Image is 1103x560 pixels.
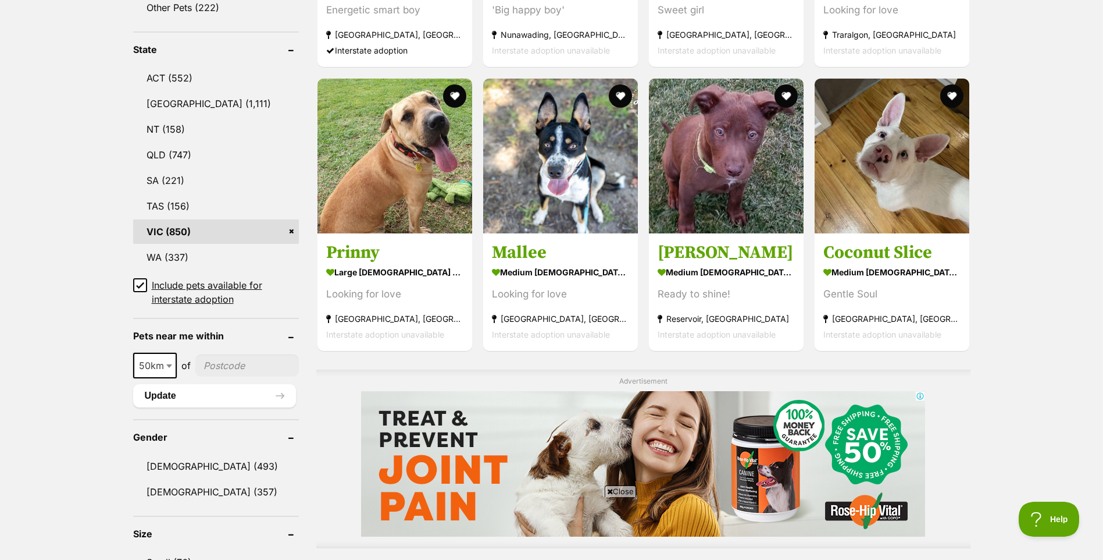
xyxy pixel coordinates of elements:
[133,384,296,407] button: Update
[133,529,299,539] header: Size
[492,27,629,43] strong: Nunawading, [GEOGRAPHIC_DATA]
[649,79,804,233] img: Miertjie - Australian Kelpie Dog
[133,432,299,442] header: Gender
[823,3,961,19] div: Looking for love
[133,117,299,141] a: NT (158)
[133,245,299,270] a: WA (337)
[483,233,638,351] a: Mallee medium [DEMOGRAPHIC_DATA] Dog Looking for love [GEOGRAPHIC_DATA], [GEOGRAPHIC_DATA] Inters...
[1019,502,1080,537] iframe: Help Scout Beacon - Open
[492,242,629,264] h3: Mallee
[133,66,299,90] a: ACT (552)
[133,331,299,341] header: Pets near me within
[492,264,629,281] strong: medium [DEMOGRAPHIC_DATA] Dog
[133,91,299,116] a: [GEOGRAPHIC_DATA] (1,111)
[483,79,638,233] img: Mallee - Australian Kelpie Dog
[133,454,299,479] a: [DEMOGRAPHIC_DATA] (493)
[133,278,299,306] a: Include pets available for interstate adoption
[774,84,798,108] button: favourite
[181,359,191,373] span: of
[658,286,795,302] div: Ready to shine!
[658,329,776,339] span: Interstate adoption unavailable
[316,370,970,548] div: Advertisement
[823,264,961,281] strong: medium [DEMOGRAPHIC_DATA] Dog
[326,311,463,327] strong: [GEOGRAPHIC_DATA], [GEOGRAPHIC_DATA]
[823,311,961,327] strong: [GEOGRAPHIC_DATA], [GEOGRAPHIC_DATA]
[326,3,463,19] div: Energetic smart boy
[658,264,795,281] strong: medium [DEMOGRAPHIC_DATA] Dog
[823,27,961,43] strong: Traralgon, [GEOGRAPHIC_DATA]
[609,84,632,108] button: favourite
[492,311,629,327] strong: [GEOGRAPHIC_DATA], [GEOGRAPHIC_DATA]
[492,46,610,56] span: Interstate adoption unavailable
[133,219,299,244] a: VIC (850)
[823,46,941,56] span: Interstate adoption unavailable
[317,233,472,351] a: Prinny large [DEMOGRAPHIC_DATA] Dog Looking for love [GEOGRAPHIC_DATA], [GEOGRAPHIC_DATA] Interst...
[649,233,804,351] a: [PERSON_NAME] medium [DEMOGRAPHIC_DATA] Dog Ready to shine! Reservoir, [GEOGRAPHIC_DATA] Intersta...
[152,278,299,306] span: Include pets available for interstate adoption
[492,286,629,302] div: Looking for love
[605,485,636,497] span: Close
[326,264,463,281] strong: large [DEMOGRAPHIC_DATA] Dog
[326,27,463,43] strong: [GEOGRAPHIC_DATA], [GEOGRAPHIC_DATA]
[658,27,795,43] strong: [GEOGRAPHIC_DATA], [GEOGRAPHIC_DATA]
[133,168,299,193] a: SA (221)
[133,480,299,504] a: [DEMOGRAPHIC_DATA] (357)
[658,3,795,19] div: Sweet girl
[326,242,463,264] h3: Prinny
[823,329,941,339] span: Interstate adoption unavailable
[326,43,463,59] div: Interstate adoption
[133,44,299,55] header: State
[443,84,466,108] button: favourite
[492,3,629,19] div: 'Big happy boy'
[133,143,299,167] a: QLD (747)
[658,242,795,264] h3: [PERSON_NAME]
[317,79,472,233] img: Prinny - Shar Pei Dog
[492,329,610,339] span: Interstate adoption unavailable
[658,46,776,56] span: Interstate adoption unavailable
[815,79,969,233] img: Coconut Slice - Irish Wolfhound Dog
[133,353,177,378] span: 50km
[133,194,299,218] a: TAS (156)
[326,286,463,302] div: Looking for love
[361,391,925,537] iframe: Advertisement
[340,502,763,554] iframe: Advertisement
[940,84,963,108] button: favourite
[134,357,176,374] span: 50km
[326,329,444,339] span: Interstate adoption unavailable
[658,311,795,327] strong: Reservoir, [GEOGRAPHIC_DATA]
[823,286,961,302] div: Gentle Soul
[815,233,969,351] a: Coconut Slice medium [DEMOGRAPHIC_DATA] Dog Gentle Soul [GEOGRAPHIC_DATA], [GEOGRAPHIC_DATA] Inte...
[823,242,961,264] h3: Coconut Slice
[195,355,299,377] input: postcode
